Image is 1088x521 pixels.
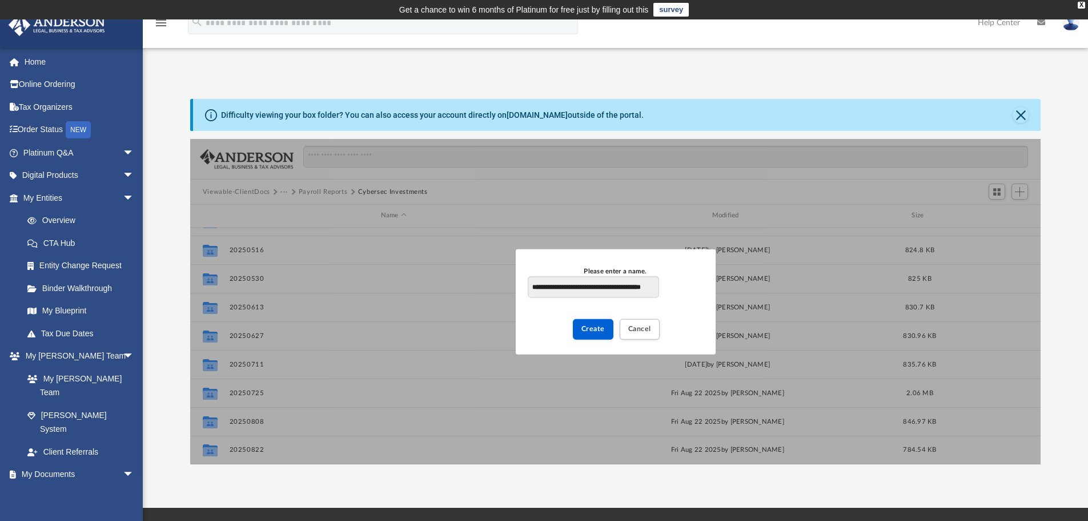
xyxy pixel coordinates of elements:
a: My Entitiesarrow_drop_down [8,186,151,209]
a: Digital Productsarrow_drop_down [8,164,151,187]
a: Binder Walkthrough [16,277,151,300]
a: menu [154,22,168,30]
button: Create [573,319,613,339]
div: NEW [66,121,91,138]
a: survey [653,3,689,17]
a: My Documentsarrow_drop_down [8,463,146,486]
a: [PERSON_NAME] System [16,404,146,440]
a: Tax Organizers [8,96,151,118]
div: New Folder [516,249,716,354]
img: User Pic [1062,14,1079,31]
a: Home [8,50,151,73]
a: My Blueprint [16,300,146,323]
span: Cancel [628,325,651,332]
div: Please enter a name. [528,267,702,277]
span: arrow_drop_down [123,463,146,487]
a: Overview [16,209,151,232]
span: arrow_drop_down [123,345,146,368]
a: [DOMAIN_NAME] [507,110,568,120]
span: arrow_drop_down [123,186,146,210]
input: Please enter a name. [528,276,659,298]
a: Entity Change Request [16,254,151,277]
i: menu [154,16,168,30]
button: Cancel [620,319,660,339]
a: My [PERSON_NAME] Team [16,367,140,404]
img: Anderson Advisors Platinum Portal [5,14,109,36]
a: Online Ordering [8,73,151,96]
span: arrow_drop_down [123,164,146,188]
div: close [1078,2,1085,9]
a: Platinum Q&Aarrow_drop_down [8,141,151,164]
i: search [191,15,203,28]
a: My [PERSON_NAME] Teamarrow_drop_down [8,345,146,368]
a: CTA Hub [16,232,151,254]
button: Close [1013,107,1029,123]
a: Tax Due Dates [16,322,151,345]
div: Difficulty viewing your box folder? You can also access your account directly on outside of the p... [221,109,644,121]
a: Client Referrals [16,440,146,463]
a: Order StatusNEW [8,118,151,142]
div: Get a chance to win 6 months of Platinum for free just by filling out this [399,3,649,17]
span: Create [581,325,605,332]
span: arrow_drop_down [123,141,146,165]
